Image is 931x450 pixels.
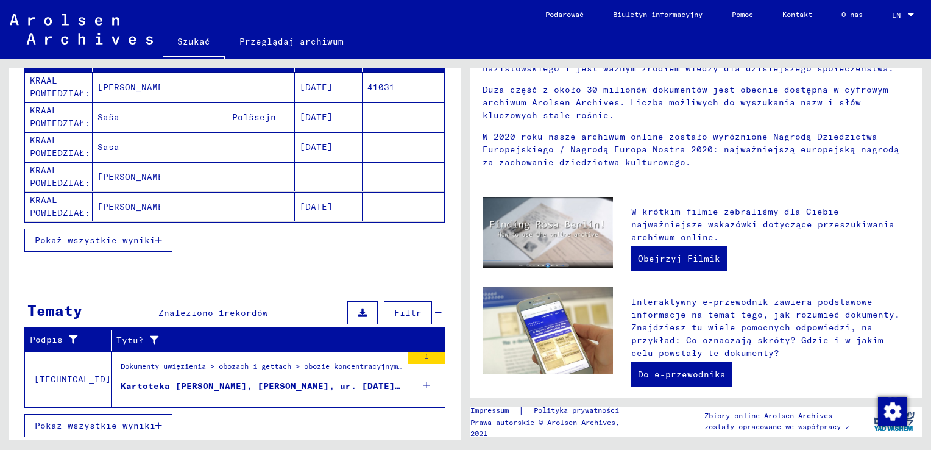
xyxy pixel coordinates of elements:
span: Pokaż wszystkie wyniki [35,420,155,431]
mat-cell: KRAAL POWIEDZIAŁ: [25,73,93,102]
p: Zbiory online Arolsen Archives [704,410,849,421]
p: Interaktywny e-przewodnik zawiera podstawowe informacje na temat tego, jak rozumieć dokumenty. Zn... [631,296,910,360]
mat-cell: KRAAL POWIEDZIAŁ: [25,192,93,221]
mat-cell: [DATE] [295,132,363,162]
mat-cell: [DATE] [295,73,363,102]
img: video.jpg [483,197,613,268]
font: | [519,404,524,417]
img: yv_logo.png [871,406,917,437]
span: rekordów [224,307,268,318]
button: Pokaż wszystkie wyniki [24,229,172,252]
font: Podpis [30,334,63,346]
p: zostały opracowane we współpracy z [704,421,849,432]
span: Filtr [394,307,422,318]
mat-cell: Saša [93,102,160,132]
mat-cell: [PERSON_NAME] [93,192,160,221]
span: EN [892,11,905,20]
a: Obejrzyj Filmik [631,246,727,271]
div: Tytuł [116,330,430,350]
p: Prawa autorskie © Arolsen Archives, 2021 [470,417,639,439]
div: Kartoteka [PERSON_NAME], [PERSON_NAME], ur. [DATE] r. [121,380,402,393]
span: Znaleziono 1 [158,307,224,318]
mat-cell: [PERSON_NAME] [93,162,160,191]
img: Zustimmung ändern [878,397,907,426]
a: Do e-przewodnika [631,362,732,387]
mat-cell: KRAAL POWIEDZIAŁ: [25,162,93,191]
img: Arolsen_neg.svg [10,14,153,45]
mat-cell: 41031 [363,73,444,102]
mat-cell: Sasa [93,132,160,162]
font: Tytuł [116,334,144,347]
mat-cell: Polšsejn [227,102,295,132]
button: Filtr [384,301,432,324]
mat-cell: [DATE] [295,192,363,221]
p: Duża część z około 30 milionów dokumentów jest obecnie dostępna w cyfrowym archiwum Arolsen Archi... [483,84,910,122]
div: 1 [408,352,445,364]
mat-cell: [PERSON_NAME] [93,73,160,102]
div: Podpis [30,330,111,350]
mat-cell: [DATE] [295,102,363,132]
a: Przeglądaj archiwum [225,27,358,56]
mat-cell: KRAAL POWIEDZIAŁ: [25,132,93,162]
a: Szukać [163,27,225,59]
a: Polityka prywatności [524,404,634,417]
div: Tematy [27,299,82,321]
button: Pokaż wszystkie wyniki [24,414,172,437]
a: Impressum [470,404,519,417]
mat-cell: KRAAL POWIEDZIAŁ: [25,102,93,132]
div: Dokumenty uwięzienia > obozach i gettach > obozie koncentracyjnym [GEOGRAPHIC_DATA] > Dokumenty i... [121,361,402,378]
td: [TECHNICAL_ID] [25,351,112,407]
span: Pokaż wszystkie wyniki [35,235,155,246]
p: W 2020 roku nasze archiwum online zostało wyróżnione Nagrodą Dziedzictwa Europejskiego / Nagrodą ... [483,130,910,169]
p: W krótkim filmie zebraliśmy dla Ciebie najważniejsze wskazówki dotyczące przeszukiwania archiwum ... [631,205,910,244]
img: eguide.jpg [483,287,613,374]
